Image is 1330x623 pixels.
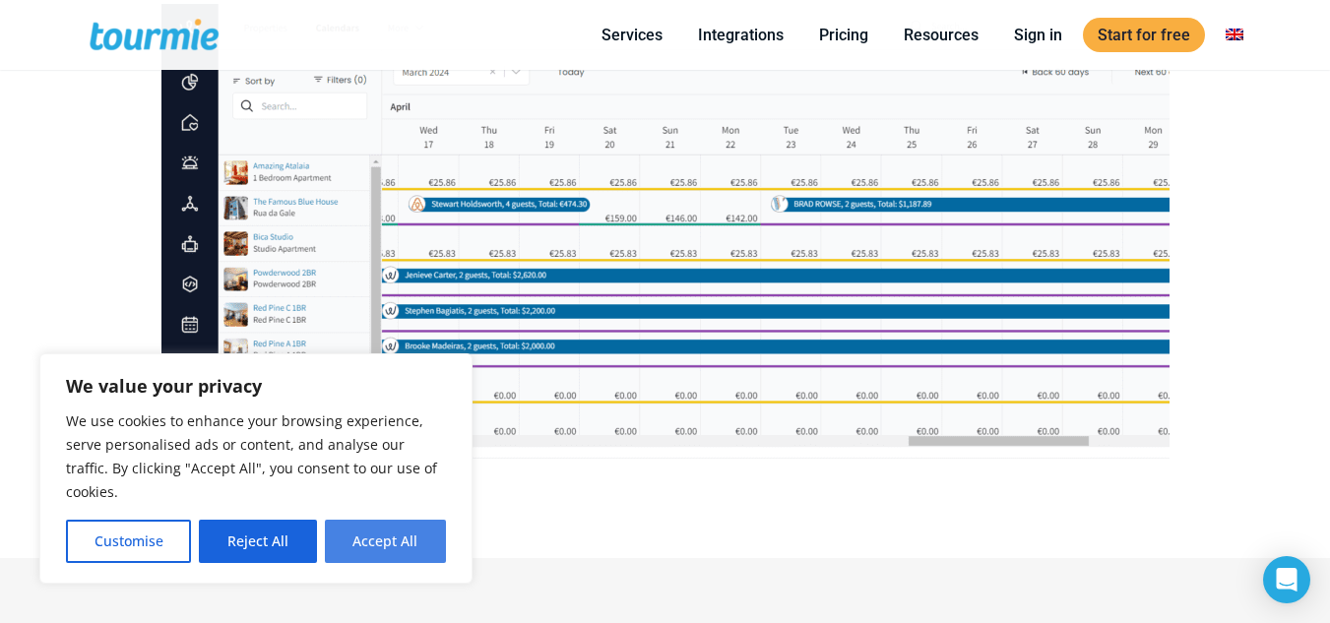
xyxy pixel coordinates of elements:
a: Sign in [999,23,1077,47]
a: Pricing [804,23,883,47]
a: Services [587,23,677,47]
a: Integrations [683,23,798,47]
a: Resources [889,23,993,47]
div: Open Intercom Messenger [1263,556,1310,603]
button: Customise [66,520,191,563]
p: We value your privacy [66,374,446,398]
a: Start for free [1083,18,1205,52]
button: Reject All [199,520,316,563]
p: We use cookies to enhance your browsing experience, serve personalised ads or content, and analys... [66,409,446,504]
button: Accept All [325,520,446,563]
